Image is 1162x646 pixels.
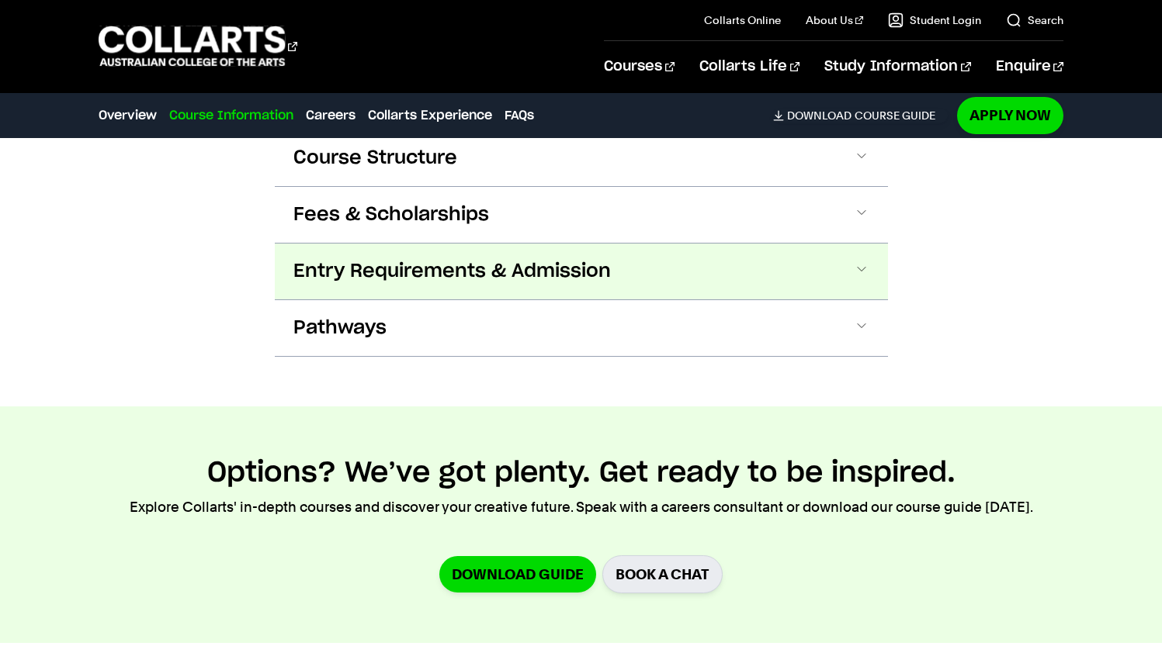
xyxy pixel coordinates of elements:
a: Course Information [169,106,293,125]
div: Go to homepage [99,24,297,68]
a: Collarts Experience [368,106,492,125]
button: Pathways [275,300,888,356]
a: Study Information [824,41,970,92]
p: Explore Collarts' in-depth courses and discover your creative future. Speak with a careers consul... [130,496,1033,518]
a: FAQs [505,106,534,125]
a: Courses [604,41,675,92]
span: Fees & Scholarships [293,202,489,227]
span: Pathways [293,316,387,340]
a: Enquire [996,41,1063,92]
button: Entry Requirements & Admission [275,244,888,299]
button: Fees & Scholarships [275,187,888,243]
a: Student Login [888,12,981,28]
a: Apply Now [957,97,1063,133]
a: Download Guide [439,556,596,592]
a: Overview [99,106,157,125]
a: Collarts Life [699,41,800,92]
h2: Options? We’ve got plenty. Get ready to be inspired. [207,456,956,490]
span: Entry Requirements & Admission [293,259,611,284]
button: Course Structure [275,130,888,186]
span: Download [787,109,852,123]
a: About Us [806,12,863,28]
a: Collarts Online [704,12,781,28]
a: Careers [306,106,356,125]
a: BOOK A CHAT [602,555,723,593]
a: Search [1006,12,1063,28]
a: DownloadCourse Guide [773,109,948,123]
span: Course Structure [293,146,457,171]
